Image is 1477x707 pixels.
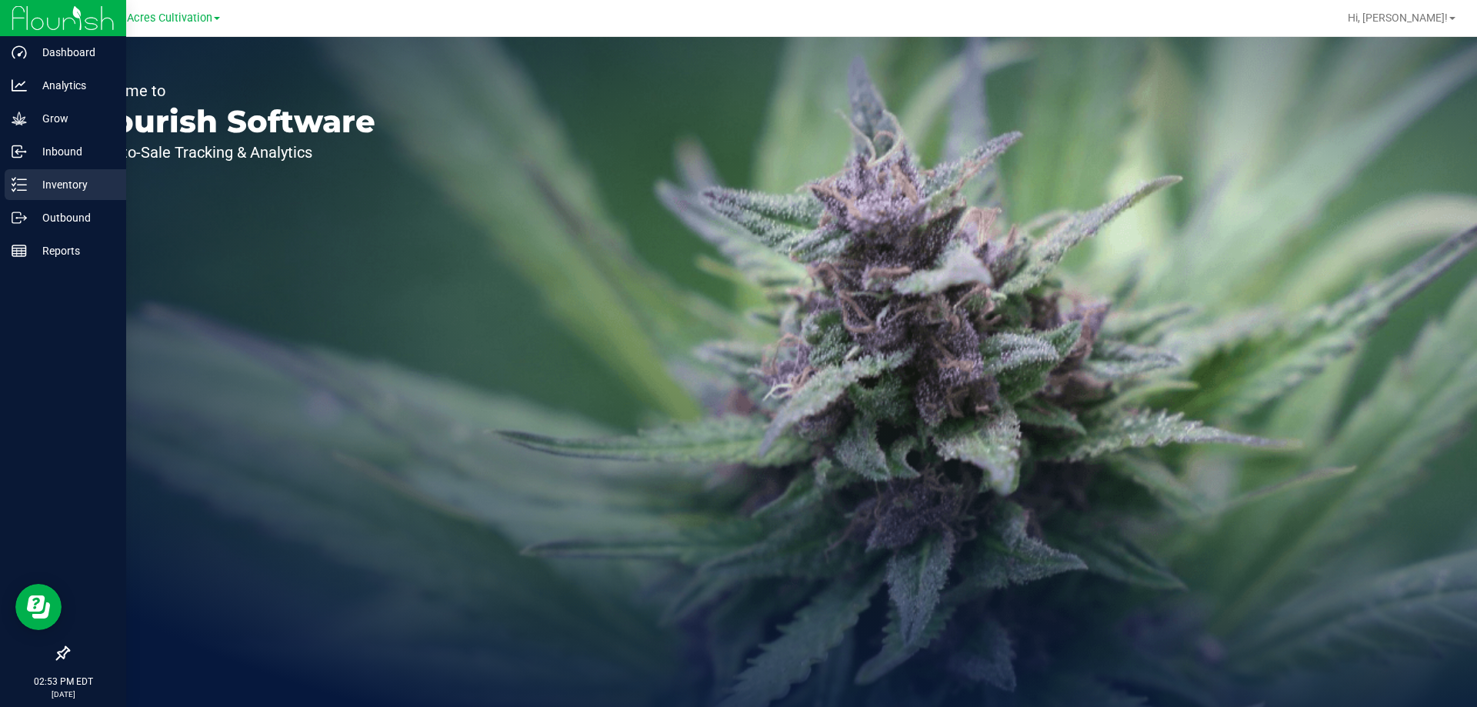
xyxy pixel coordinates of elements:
[12,243,27,258] inline-svg: Reports
[27,142,119,161] p: Inbound
[83,106,375,137] p: Flourish Software
[27,208,119,227] p: Outbound
[12,177,27,192] inline-svg: Inventory
[12,45,27,60] inline-svg: Dashboard
[12,144,27,159] inline-svg: Inbound
[12,210,27,225] inline-svg: Outbound
[12,111,27,126] inline-svg: Grow
[27,76,119,95] p: Analytics
[27,242,119,260] p: Reports
[27,109,119,128] p: Grow
[27,43,119,62] p: Dashboard
[1348,12,1448,24] span: Hi, [PERSON_NAME]!
[7,675,119,689] p: 02:53 PM EDT
[7,689,119,700] p: [DATE]
[83,145,375,160] p: Seed-to-Sale Tracking & Analytics
[15,584,62,630] iframe: Resource center
[27,175,119,194] p: Inventory
[12,78,27,93] inline-svg: Analytics
[83,83,375,98] p: Welcome to
[94,12,212,25] span: Green Acres Cultivation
